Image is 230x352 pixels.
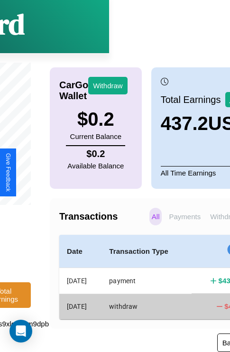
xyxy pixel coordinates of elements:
th: payment [101,268,191,294]
th: withdraw [101,294,191,319]
p: All [149,208,162,225]
div: Open Intercom Messenger [9,320,32,343]
h4: Transaction Type [109,246,184,257]
p: Total Earnings [161,91,226,108]
p: Current Balance [70,130,121,143]
h4: Date [67,246,94,257]
h4: $ 0.2 [67,148,124,159]
div: Give Feedback [5,153,11,192]
th: [DATE] [59,294,101,319]
h4: Transactions [59,211,147,222]
th: [DATE] [59,268,101,294]
p: Payments [166,208,203,225]
h3: $ 0.2 [70,109,121,130]
button: Withdraw [88,77,128,94]
h4: CarGo Wallet [59,80,88,102]
p: Available Balance [67,159,124,172]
